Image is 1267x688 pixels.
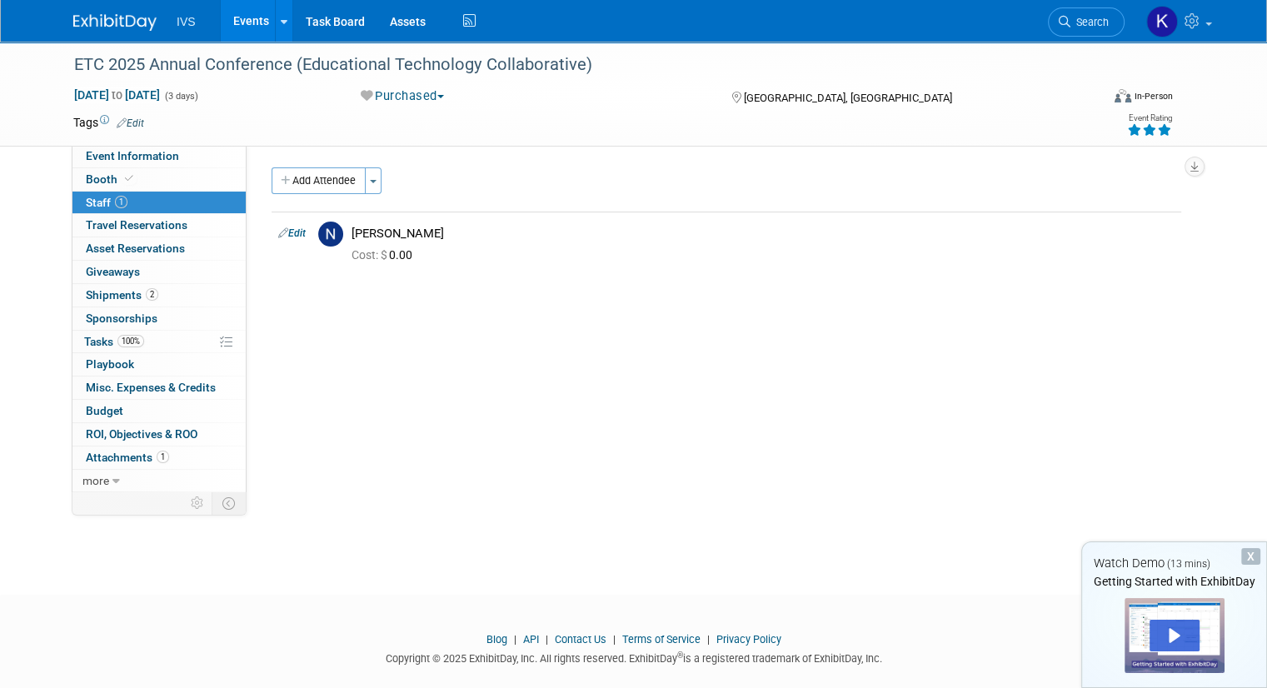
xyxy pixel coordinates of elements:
a: Shipments2 [72,284,246,307]
span: | [510,633,521,646]
a: Giveaways [72,261,246,283]
span: 1 [115,196,127,208]
a: Asset Reservations [72,237,246,260]
span: Cost: $ [352,248,389,262]
span: to [109,88,125,102]
span: Giveaways [86,265,140,278]
span: [GEOGRAPHIC_DATA], [GEOGRAPHIC_DATA] [744,92,952,104]
span: 0.00 [352,248,419,262]
a: Event Information [72,145,246,167]
button: Add Attendee [272,167,366,194]
img: ExhibitDay [73,14,157,31]
span: (3 days) [163,91,198,102]
sup: ® [677,651,683,660]
a: Budget [72,400,246,422]
a: more [72,470,246,492]
div: Getting Started with ExhibitDay [1082,573,1266,590]
a: Search [1048,7,1125,37]
a: ROI, Objectives & ROO [72,423,246,446]
a: Edit [117,117,144,129]
span: Staff [86,196,127,209]
a: Tasks100% [72,331,246,353]
a: Contact Us [555,633,606,646]
a: Privacy Policy [716,633,781,646]
div: [PERSON_NAME] [352,226,1175,242]
span: Booth [86,172,137,186]
span: (13 mins) [1167,558,1210,570]
span: more [82,474,109,487]
span: | [541,633,552,646]
span: | [703,633,714,646]
span: 1 [157,451,169,463]
span: Playbook [86,357,134,371]
a: Sponsorships [72,307,246,330]
a: Staff1 [72,192,246,214]
div: Play [1150,620,1200,651]
img: Kate Wroblewski [1146,6,1178,37]
span: Attachments [86,451,169,464]
td: Personalize Event Tab Strip [183,492,212,514]
a: Attachments1 [72,446,246,469]
span: Sponsorships [86,312,157,325]
span: IVS [177,15,196,28]
span: Budget [86,404,123,417]
span: Tasks [84,335,144,348]
span: Event Information [86,149,179,162]
img: N.jpg [318,222,343,247]
div: ETC 2025 Annual Conference (Educational Technology Collaborative) [68,50,1080,80]
span: Shipments [86,288,158,302]
a: Misc. Expenses & Credits [72,376,246,399]
a: Edit [278,227,306,239]
span: Asset Reservations [86,242,185,255]
div: In-Person [1134,90,1173,102]
a: Booth [72,168,246,191]
img: Format-Inperson.png [1115,89,1131,102]
i: Booth reservation complete [125,174,133,183]
div: Event Format [1010,87,1173,112]
span: ROI, Objectives & ROO [86,427,197,441]
td: Tags [73,114,144,131]
span: Misc. Expenses & Credits [86,381,216,394]
a: Travel Reservations [72,214,246,237]
span: 100% [117,335,144,347]
td: Toggle Event Tabs [212,492,247,514]
span: Search [1070,16,1109,28]
div: Event Rating [1127,114,1172,122]
a: Terms of Service [622,633,701,646]
div: Dismiss [1241,548,1260,565]
span: 2 [146,288,158,301]
a: Blog [486,633,507,646]
button: Purchased [355,87,451,105]
div: Watch Demo [1082,555,1266,572]
span: Travel Reservations [86,218,187,232]
a: Playbook [72,353,246,376]
span: | [609,633,620,646]
a: API [523,633,539,646]
span: [DATE] [DATE] [73,87,161,102]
